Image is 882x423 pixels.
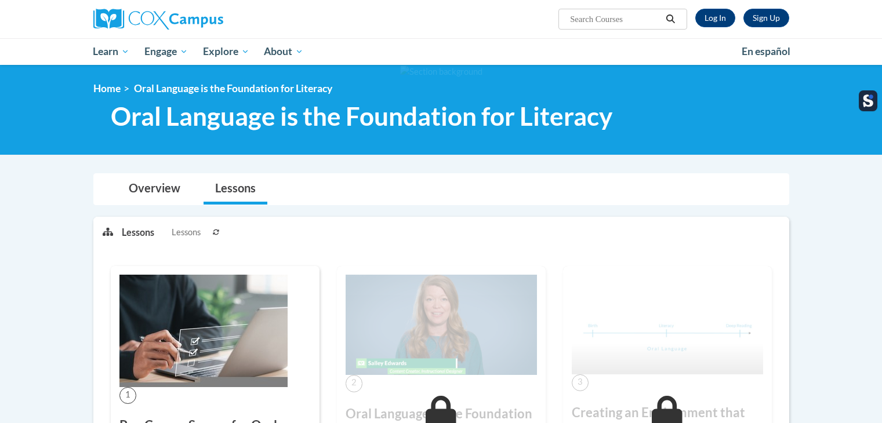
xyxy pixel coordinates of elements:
[93,9,223,30] img: Cox Campus
[569,12,662,26] input: Search Courses
[119,387,136,404] span: 1
[93,45,129,59] span: Learn
[137,38,195,65] a: Engage
[264,45,303,59] span: About
[572,275,763,374] img: Course Image
[119,275,288,387] img: Course Image
[400,65,482,78] img: Section background
[734,39,798,64] a: En español
[203,45,249,59] span: Explore
[93,82,121,94] a: Home
[122,226,154,239] p: Lessons
[76,38,807,65] div: Main menu
[144,45,188,59] span: Engage
[742,45,790,57] span: En español
[346,375,362,392] span: 2
[743,9,789,27] a: Register
[117,174,192,205] a: Overview
[256,38,311,65] a: About
[572,374,589,391] span: 3
[195,38,257,65] a: Explore
[111,101,612,132] span: Oral Language is the Foundation for Literacy
[662,12,679,26] button: Search
[93,9,314,30] a: Cox Campus
[86,38,137,65] a: Learn
[204,174,267,205] a: Lessons
[695,9,735,27] a: Log In
[172,226,201,239] span: Lessons
[346,275,537,375] img: Course Image
[134,82,332,94] span: Oral Language is the Foundation for Literacy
